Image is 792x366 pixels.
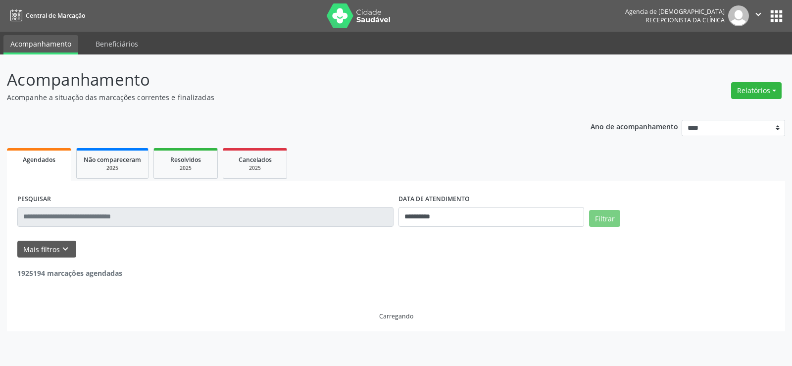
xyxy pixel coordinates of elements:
p: Acompanhe a situação das marcações correntes e finalizadas [7,92,551,103]
button: Mais filtroskeyboard_arrow_down [17,241,76,258]
button: Filtrar [589,210,620,227]
i: keyboard_arrow_down [60,244,71,255]
div: 2025 [230,164,280,172]
div: Carregando [379,312,413,320]
label: DATA DE ATENDIMENTO [398,192,470,207]
div: 2025 [84,164,141,172]
img: img [728,5,749,26]
div: Agencia de [DEMOGRAPHIC_DATA] [625,7,725,16]
a: Beneficiários [89,35,145,52]
a: Central de Marcação [7,7,85,24]
span: Cancelados [239,156,272,164]
span: Central de Marcação [26,11,85,20]
span: Não compareceram [84,156,141,164]
span: Recepcionista da clínica [645,16,725,24]
button:  [749,5,768,26]
button: apps [768,7,785,25]
span: Agendados [23,156,55,164]
p: Acompanhamento [7,67,551,92]
span: Resolvidos [170,156,201,164]
button: Relatórios [731,82,782,99]
div: 2025 [161,164,210,172]
label: PESQUISAR [17,192,51,207]
a: Acompanhamento [3,35,78,54]
i:  [753,9,764,20]
p: Ano de acompanhamento [591,120,678,132]
strong: 1925194 marcações agendadas [17,268,122,278]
